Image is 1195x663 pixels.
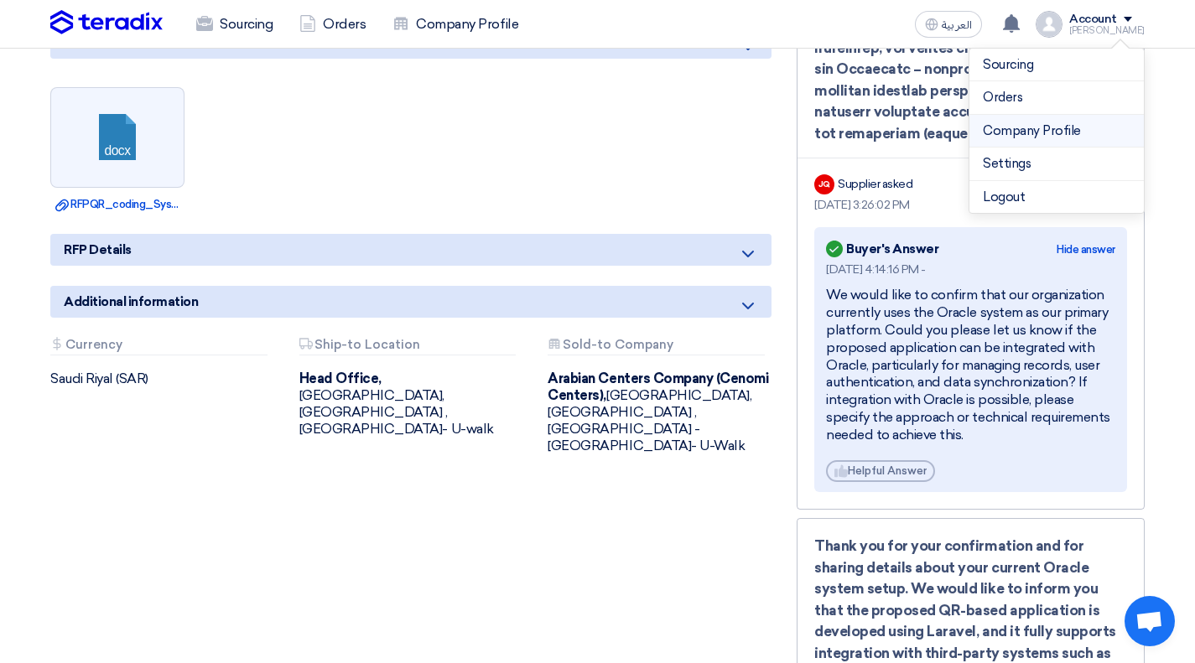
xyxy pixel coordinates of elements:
div: Account [1069,13,1117,27]
div: We would like to confirm that our organization currently uses the Oracle system as our primary pl... [826,287,1115,443]
div: Hide answer [1057,241,1115,258]
div: Supplier asked [838,175,912,193]
div: Helpful Answer [826,460,935,482]
span: Additional information [64,293,198,311]
div: [PERSON_NAME] [1069,26,1145,35]
div: [DATE] 4:14:16 PM - [826,261,1115,278]
img: Teradix logo [50,10,163,35]
b: Arabian Centers Company (Cenomi Centers), [548,370,768,403]
b: Head Office, [299,370,382,386]
button: العربية [915,11,982,38]
a: RFPQR_coding_System.docx [55,196,179,213]
a: Company Profile [983,122,1130,141]
a: Orders [286,6,379,43]
div: Ship-to Location [299,338,517,355]
span: RFP Details [64,241,132,259]
div: Open chat [1125,596,1175,646]
div: JQ [814,174,834,194]
li: Logout [969,181,1144,214]
span: العربية [942,19,972,31]
div: Currency [50,338,268,355]
a: Sourcing [983,55,1130,75]
div: [GEOGRAPHIC_DATA], [GEOGRAPHIC_DATA] ,[GEOGRAPHIC_DATA]- U-walk [299,370,523,438]
img: profile_test.png [1036,11,1063,38]
div: Sold-to Company [548,338,765,355]
div: [DATE] 3:26:02 PM [814,196,1127,214]
div: Buyer's Answer [826,237,938,261]
div: [GEOGRAPHIC_DATA], [GEOGRAPHIC_DATA] ,[GEOGRAPHIC_DATA] - [GEOGRAPHIC_DATA]- U-Walk [548,370,772,454]
a: Settings [983,154,1130,174]
div: Saudi Riyal (SAR) [50,370,274,387]
a: Company Profile [379,6,532,43]
a: Sourcing [183,6,286,43]
a: Orders [983,88,1130,107]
